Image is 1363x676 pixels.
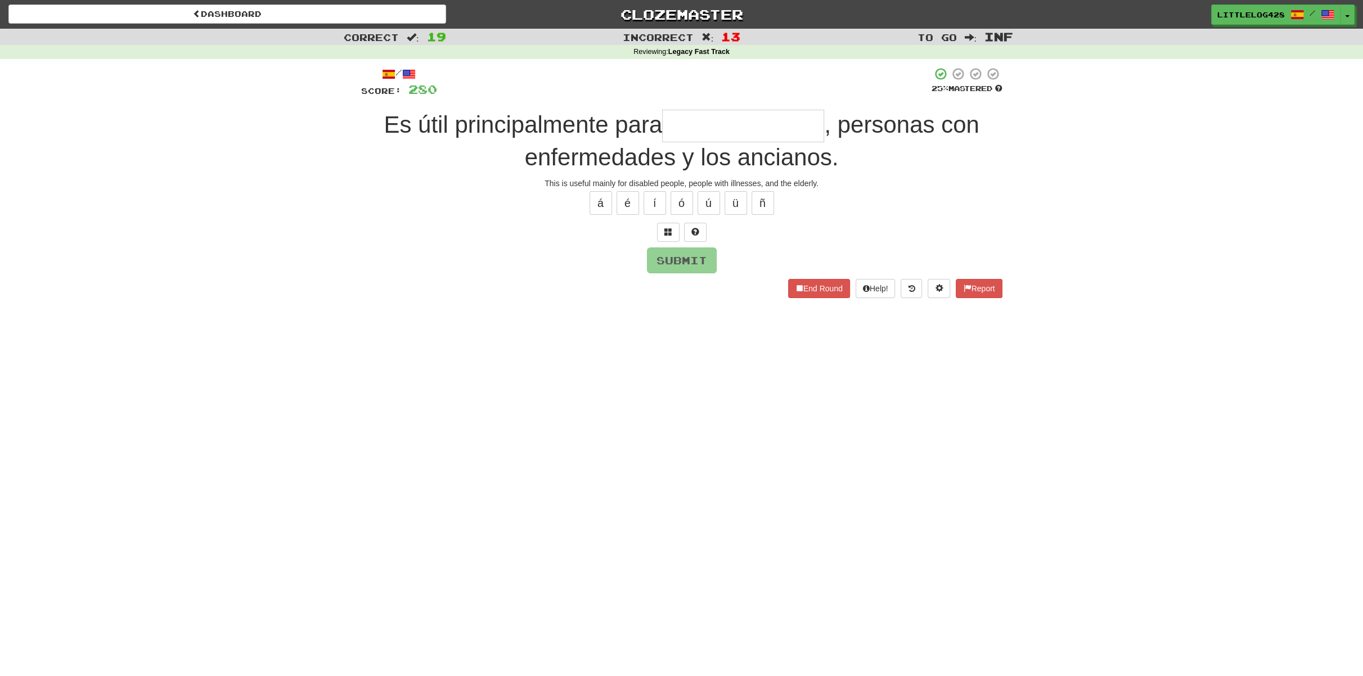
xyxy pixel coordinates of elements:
[427,30,446,43] span: 19
[8,4,446,24] a: Dashboard
[956,279,1002,298] button: Report
[932,84,948,93] span: 25 %
[698,191,720,215] button: ú
[408,82,437,96] span: 280
[668,48,730,56] strong: Legacy Fast Track
[788,279,850,298] button: End Round
[623,31,694,43] span: Incorrect
[701,33,714,42] span: :
[964,33,977,42] span: :
[657,223,680,242] button: Switch sentence to multiple choice alt+p
[932,84,1002,94] div: Mastered
[856,279,896,298] button: Help!
[384,111,662,138] span: Es útil principalmente para
[1310,9,1315,17] span: /
[725,191,747,215] button: ü
[361,178,1002,189] div: This is useful mainly for disabled people, people with illnesses, and the elderly.
[361,67,437,81] div: /
[463,4,901,24] a: Clozemaster
[590,191,612,215] button: á
[671,191,693,215] button: ó
[344,31,399,43] span: Correct
[407,33,419,42] span: :
[361,86,402,96] span: Score:
[1211,4,1340,25] a: LittleLog428 /
[917,31,956,43] span: To go
[901,279,922,298] button: Round history (alt+y)
[984,30,1013,43] span: Inf
[684,223,707,242] button: Single letter hint - you only get 1 per sentence and score half the points! alt+h
[1217,10,1285,20] span: LittleLog428
[647,247,717,273] button: Submit
[644,191,666,215] button: í
[617,191,639,215] button: é
[752,191,774,215] button: ñ
[721,30,740,43] span: 13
